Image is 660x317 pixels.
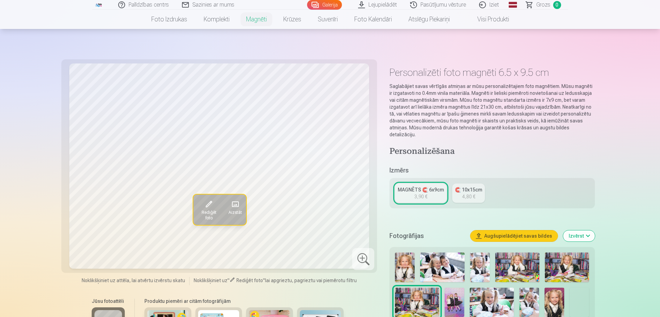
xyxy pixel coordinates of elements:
h6: Produktu piemēri ar citām fotogrāfijām [142,298,346,305]
a: Komplekti [195,10,238,29]
div: 🧲 10x15cm [455,186,482,193]
a: Foto izdrukas [143,10,195,29]
span: " [227,278,230,283]
a: MAGNĒTS 🧲 6x9cm3,90 € [395,184,447,203]
span: 0 [553,1,561,9]
a: Visi produkti [458,10,517,29]
h6: Jūsu fotoattēli [92,298,125,305]
span: Rediģēt foto [197,209,220,220]
span: Aizstāt [228,209,241,215]
span: " [263,278,265,283]
span: Noklikšķiniet uz attēla, lai atvērtu izvērstu skatu [82,277,185,284]
div: 3,90 € [414,193,427,200]
span: lai apgrieztu, pagrieztu vai piemērotu filtru [265,278,357,283]
div: 4,80 € [462,193,475,200]
a: 🧲 10x15cm4,80 € [452,184,485,203]
img: /fa1 [95,3,103,7]
a: Suvenīri [309,10,346,29]
button: Augšupielādējiet savas bildes [470,230,558,241]
a: Atslēgu piekariņi [400,10,458,29]
a: Krūzes [275,10,309,29]
span: Grozs [536,1,550,9]
h4: Personalizēšana [389,146,595,157]
span: Rediģēt foto [236,278,263,283]
button: Rediģēt foto [193,194,224,225]
a: Magnēti [238,10,275,29]
div: MAGNĒTS 🧲 6x9cm [398,186,444,193]
button: Izvērst [563,230,595,241]
p: Saglabājiet savas vērtīgās atmiņas ar mūsu personalizētajiem foto magnētiem. Mūsu magnēti ir izga... [389,83,595,138]
h1: Personalizēti foto magnēti 6.5 x 9.5 cm [389,66,595,79]
a: Foto kalendāri [346,10,400,29]
h5: Fotogrāfijas [389,231,465,241]
button: Aizstāt [224,194,245,225]
h5: Izmērs [389,166,595,175]
span: Noklikšķiniet uz [194,278,227,283]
